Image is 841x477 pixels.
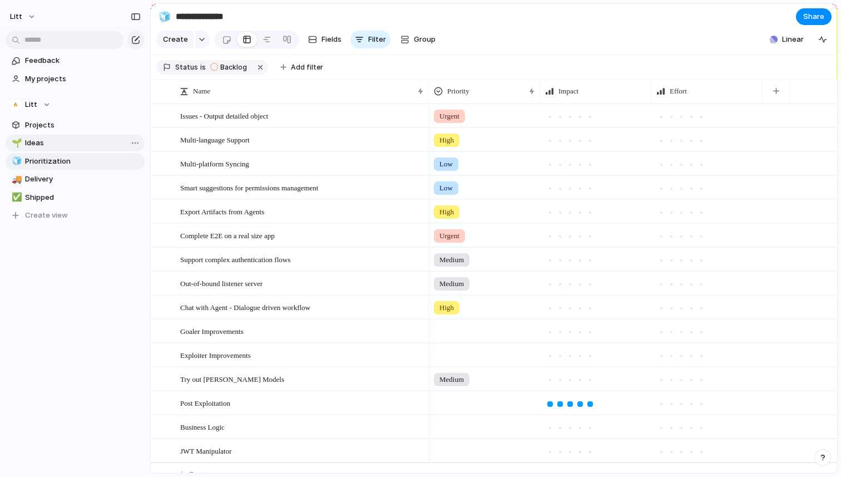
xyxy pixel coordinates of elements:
button: is [198,61,208,73]
span: Urgent [439,111,459,122]
span: Name [193,86,210,97]
span: Smart suggestions for permissions management [180,181,318,194]
button: Filter [350,31,390,48]
span: Backlog [220,62,247,72]
a: Projects [6,117,145,134]
span: Priority [447,86,469,97]
span: Linear [782,34,804,45]
button: 🧊 [156,8,174,26]
span: Create [163,34,188,45]
button: ✅ [10,192,21,203]
button: Backlog [207,61,254,73]
span: Medium [439,278,464,289]
button: Group [395,31,441,48]
span: My projects [25,73,141,85]
a: Feedback [6,52,145,69]
span: Medium [439,374,464,385]
span: Projects [25,120,141,131]
div: 🌱 [12,137,19,150]
span: Out-of-bound listener server [180,277,263,289]
button: Add filter [274,60,330,75]
span: Multi-platform Syncing [180,157,249,170]
div: 🧊 [159,9,171,24]
span: Medium [439,254,464,265]
span: Try out [PERSON_NAME] Models [180,372,284,385]
span: Shipped [25,192,141,203]
span: Group [414,34,436,45]
span: Effort [670,86,687,97]
div: ✅ [12,191,19,204]
span: JWT Manipulator [180,444,232,457]
span: Post Exploitation [180,396,230,409]
span: Chat with Agent - Dialogue driven workflow [180,301,310,313]
span: Status [175,62,198,72]
span: High [439,206,454,218]
span: is [200,62,206,72]
button: Litt [5,8,42,26]
span: Ideas [25,137,141,149]
div: 🧊 [12,155,19,168]
span: Impact [558,86,578,97]
button: Create [156,31,194,48]
div: 🚚 [12,173,19,186]
span: Issues - Output detailed object [180,109,268,122]
span: Goaler Improvements [180,324,244,337]
span: Delivery [25,174,141,185]
span: Complete E2E on a real size app [180,229,275,242]
span: High [439,302,454,313]
span: Feedback [25,55,141,66]
button: Create view [6,207,145,224]
span: Create view [25,210,68,221]
span: High [439,135,454,146]
a: 🌱Ideas [6,135,145,151]
span: Fields [321,34,342,45]
a: My projects [6,71,145,87]
span: Litt [10,11,22,22]
button: 🚚 [10,174,21,185]
a: 🧊Prioritization [6,153,145,170]
button: Linear [765,31,808,48]
span: Multi-language Support [180,133,250,146]
span: Litt [25,99,37,110]
span: Filter [368,34,386,45]
span: Export Artifacts from Agents [180,205,264,218]
button: Litt [6,96,145,113]
button: 🌱 [10,137,21,149]
span: Low [439,183,453,194]
button: 🧊 [10,156,21,167]
span: Business Logic [180,420,225,433]
span: Urgent [439,230,459,242]
span: Add filter [291,62,323,72]
a: 🚚Delivery [6,171,145,188]
span: Support complex authentication flows [180,253,290,265]
span: Prioritization [25,156,141,167]
button: Fields [304,31,346,48]
span: Low [439,159,453,170]
button: Share [796,8,832,25]
span: Exploiter Improvements [180,348,251,361]
a: ✅Shipped [6,189,145,206]
span: Share [803,11,824,22]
